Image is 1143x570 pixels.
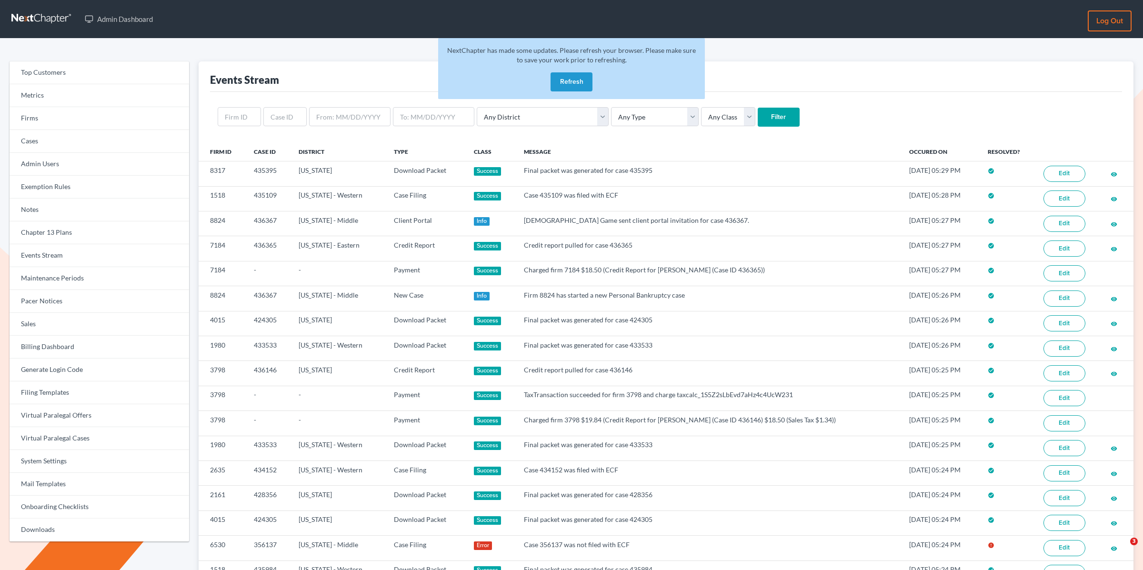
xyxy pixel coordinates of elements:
th: Firm ID [199,142,246,161]
td: [DATE] 05:25 PM [902,361,980,386]
a: Metrics [10,84,189,107]
td: Final packet was generated for case 424305 [516,311,902,336]
div: Success [474,516,501,525]
td: 7184 [199,261,246,286]
i: visibility [1111,520,1117,527]
td: 6530 [199,536,246,560]
td: Case 434152 was filed with ECF [516,460,902,485]
td: [US_STATE] - Western [291,336,386,360]
td: [DEMOGRAPHIC_DATA] Game sent client portal invitation for case 436367. [516,211,902,236]
a: visibility [1111,519,1117,527]
td: Download Packet [386,486,466,510]
td: 4015 [199,510,246,535]
td: 3798 [199,411,246,436]
td: 2161 [199,486,246,510]
td: Final packet was generated for case 424305 [516,510,902,535]
a: Edit [1043,490,1085,506]
a: visibility [1111,170,1117,178]
td: 4015 [199,311,246,336]
td: [DATE] 05:27 PM [902,261,980,286]
td: Case 435109 was filed with ECF [516,186,902,211]
a: visibility [1111,244,1117,252]
a: visibility [1111,294,1117,302]
i: check_circle [988,342,994,349]
a: Edit [1043,365,1085,381]
button: Refresh [551,72,592,91]
td: TaxTransaction succeeded for firm 3798 and charge taxcalc_1S5Z2sLbEvd7aHz4c4UcW231 [516,386,902,410]
td: [DATE] 05:25 PM [902,411,980,436]
div: Error [474,541,492,550]
a: Edit [1043,340,1085,357]
i: check_circle [988,517,994,523]
div: Info [474,217,490,226]
td: - [291,386,386,410]
a: Admin Dashboard [80,10,158,28]
td: [US_STATE] - Middle [291,211,386,236]
a: Edit [1043,190,1085,207]
div: Success [474,467,501,475]
i: check_circle [988,367,994,374]
div: Success [474,267,501,275]
td: [DATE] 05:24 PM [902,536,980,560]
td: Final packet was generated for case 428356 [516,486,902,510]
div: Success [474,167,501,176]
a: visibility [1111,469,1117,477]
td: 436367 [246,211,291,236]
a: Edit [1043,216,1085,232]
i: check_circle [988,242,994,249]
td: 8824 [199,286,246,311]
td: Final packet was generated for case 433533 [516,336,902,360]
td: [DATE] 05:24 PM [902,460,980,485]
a: Edit [1043,290,1085,307]
td: 433533 [246,436,291,460]
a: Onboarding Checklists [10,496,189,519]
input: Filter [758,108,800,127]
td: 7184 [199,236,246,261]
i: check_circle [988,168,994,174]
td: 1980 [199,436,246,460]
td: [DATE] 05:24 PM [902,486,980,510]
th: Message [516,142,902,161]
td: 8824 [199,211,246,236]
td: - [246,261,291,286]
td: [DATE] 05:27 PM [902,236,980,261]
td: [DATE] 05:26 PM [902,286,980,311]
div: Events Stream [210,73,279,87]
td: Credit Report [386,361,466,386]
a: Edit [1043,315,1085,331]
a: Top Customers [10,61,189,84]
td: 3798 [199,361,246,386]
i: check_circle [988,442,994,449]
a: Mail Templates [10,473,189,496]
td: [US_STATE] - Western [291,460,386,485]
a: Edit [1043,390,1085,406]
td: Case Filing [386,186,466,211]
td: - [291,261,386,286]
iframe: Intercom live chat [1111,538,1133,560]
a: Cases [10,130,189,153]
a: Notes [10,199,189,221]
a: Events Stream [10,244,189,267]
td: [US_STATE] - Middle [291,286,386,311]
a: Generate Login Code [10,359,189,381]
i: check_circle [988,417,994,424]
td: Case Filing [386,460,466,485]
td: 2635 [199,460,246,485]
td: Case Filing [386,536,466,560]
td: [US_STATE] [291,311,386,336]
a: Edit [1043,515,1085,531]
a: Virtual Paralegal Cases [10,427,189,450]
td: 3798 [199,386,246,410]
a: Virtual Paralegal Offers [10,404,189,427]
a: Edit [1043,415,1085,431]
div: Success [474,242,501,250]
td: - [246,411,291,436]
td: New Case [386,286,466,311]
a: System Settings [10,450,189,473]
a: Log out [1088,10,1132,31]
input: From: MM/DD/YYYY [309,107,391,126]
td: [DATE] 05:26 PM [902,336,980,360]
td: [US_STATE] [291,486,386,510]
a: Firms [10,107,189,130]
i: check_circle [988,392,994,399]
